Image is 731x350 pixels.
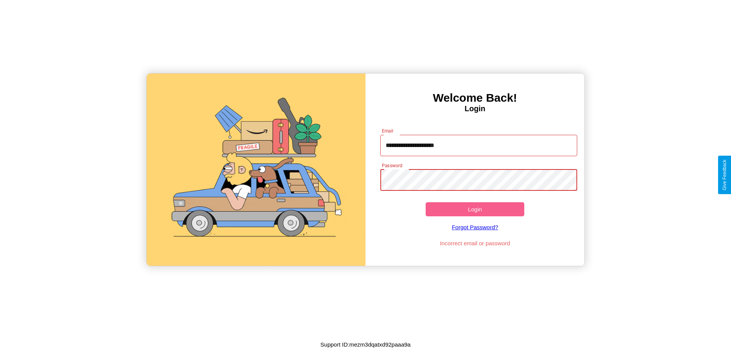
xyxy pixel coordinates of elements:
label: Password [382,162,402,169]
p: Incorrect email or password [377,238,574,248]
h4: Login [365,104,584,113]
p: Support ID: mezm3dqatxd92paaa9a [321,339,411,350]
label: Email [382,128,394,134]
button: Login [426,202,524,216]
img: gif [147,74,365,266]
a: Forgot Password? [377,216,574,238]
h3: Welcome Back! [365,91,584,104]
div: Give Feedback [722,160,727,190]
